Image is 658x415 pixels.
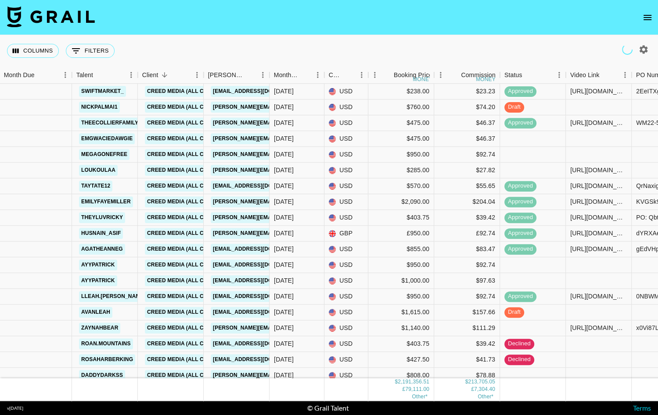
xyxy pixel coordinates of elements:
[434,84,500,99] div: $23.23
[434,163,500,178] div: $27.82
[79,370,125,381] a: daddydarkss
[274,213,294,222] div: Aug '25
[138,67,204,84] div: Client
[434,194,500,210] div: $204.04
[211,338,309,349] a: [EMAIL_ADDRESS][DOMAIN_NAME]
[504,308,524,316] span: draft
[461,67,496,84] div: Commission
[274,245,294,254] div: Aug '25
[434,147,500,163] div: $92.74
[434,273,500,289] div: $97.63
[434,289,500,305] div: $92.74
[145,244,236,255] a: Creed Media (All Campaigns)
[324,115,368,131] div: USD
[343,69,355,81] button: Sort
[79,181,112,192] a: taytate12
[522,69,534,81] button: Sort
[434,352,500,368] div: $41.73
[504,87,536,96] span: approved
[465,378,468,386] div: $
[324,273,368,289] div: USD
[434,99,500,115] div: $74.20
[7,6,95,27] img: Grail Talent
[434,226,500,241] div: £92.74
[324,99,368,115] div: USD
[471,386,474,393] div: £
[476,77,496,82] div: money
[434,368,500,383] div: $78.88
[368,178,434,194] div: $570.00
[145,354,236,365] a: Creed Media (All Campaigns)
[324,352,368,368] div: USD
[324,257,368,273] div: USD
[145,338,236,349] a: Creed Media (All Campaigns)
[211,181,309,192] a: [EMAIL_ADDRESS][DOMAIN_NAME]
[79,149,129,160] a: megagonefree
[274,135,294,143] div: Aug '25
[270,67,324,84] div: Month Due
[355,68,368,82] button: Menu
[324,210,368,226] div: USD
[274,166,294,175] div: Aug '25
[211,165,354,176] a: [PERSON_NAME][EMAIL_ADDRESS][DOMAIN_NAME]
[79,212,125,223] a: theyluvricky
[368,147,434,163] div: $950.00
[434,178,500,194] div: $55.65
[145,212,236,223] a: Creed Media (All Campaigns)
[211,307,309,318] a: [EMAIL_ADDRESS][DOMAIN_NAME]
[274,150,294,159] div: Aug '25
[570,213,627,222] div: https://www.tiktok.com/@theyluvricky/video/7536731730489740575?_r=1&_t=ZP-8ykPopeablf
[368,289,434,305] div: $950.00
[158,69,170,81] button: Sort
[324,67,368,84] div: Currency
[79,228,123,239] a: husnain_asif
[211,133,354,144] a: [PERSON_NAME][EMAIL_ADDRESS][DOMAIN_NAME]
[211,323,354,333] a: [PERSON_NAME][EMAIL_ADDRESS][DOMAIN_NAME]
[145,323,236,333] a: Creed Media (All Campaigns)
[211,86,309,97] a: [EMAIL_ADDRESS][DOMAIN_NAME]
[191,68,204,82] button: Menu
[434,131,500,147] div: $46.37
[7,44,59,58] button: Select columns
[434,336,500,352] div: $39.42
[402,386,405,393] div: £
[324,226,368,241] div: GBP
[145,196,236,207] a: Creed Media (All Campaigns)
[274,67,299,84] div: Month Due
[211,228,354,239] a: [PERSON_NAME][EMAIL_ADDRESS][DOMAIN_NAME]
[145,149,236,160] a: Creed Media (All Campaigns)
[59,68,72,82] button: Menu
[324,131,368,147] div: USD
[622,44,633,55] span: Refreshing campaigns...
[368,115,434,131] div: $475.00
[570,229,627,238] div: https://www.tiktok.com/@husnain_asif/video/7534082701112970518
[145,86,236,97] a: Creed Media (All Campaigns)
[368,163,434,178] div: $285.00
[324,178,368,194] div: USD
[633,404,651,412] a: Terms
[79,323,120,333] a: zaynahbear
[434,305,500,320] div: $157.66
[368,336,434,352] div: $403.75
[412,394,428,400] span: € 16,356.55, CA$ 23,517.46, AU$ 1,500.00
[79,117,140,128] a: theecollierfamily
[79,354,135,365] a: rosaharberking
[504,340,534,348] span: declined
[307,404,349,412] div: © Grail Talent
[274,371,294,380] div: Aug '25
[368,68,381,82] button: Menu
[274,308,294,317] div: Aug '25
[398,378,429,386] div: 2,191,356.51
[79,86,126,97] a: swiftmarket_
[274,277,294,285] div: Aug '25
[274,103,294,112] div: Aug '25
[368,368,434,383] div: $808.00
[368,273,434,289] div: $1,000.00
[211,149,354,160] a: [PERSON_NAME][EMAIL_ADDRESS][DOMAIN_NAME]
[299,69,311,81] button: Sort
[570,292,627,301] div: https://www.tiktok.com/@lleah.clem/video/7537824237759810871?_r=1&_t=ZT-8ypJUsPl6RJ
[211,102,354,113] a: [PERSON_NAME][EMAIL_ADDRESS][DOMAIN_NAME]
[474,386,495,393] div: 7,304.40
[211,196,354,207] a: [PERSON_NAME][EMAIL_ADDRESS][DOMAIN_NAME]
[368,84,434,99] div: $238.00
